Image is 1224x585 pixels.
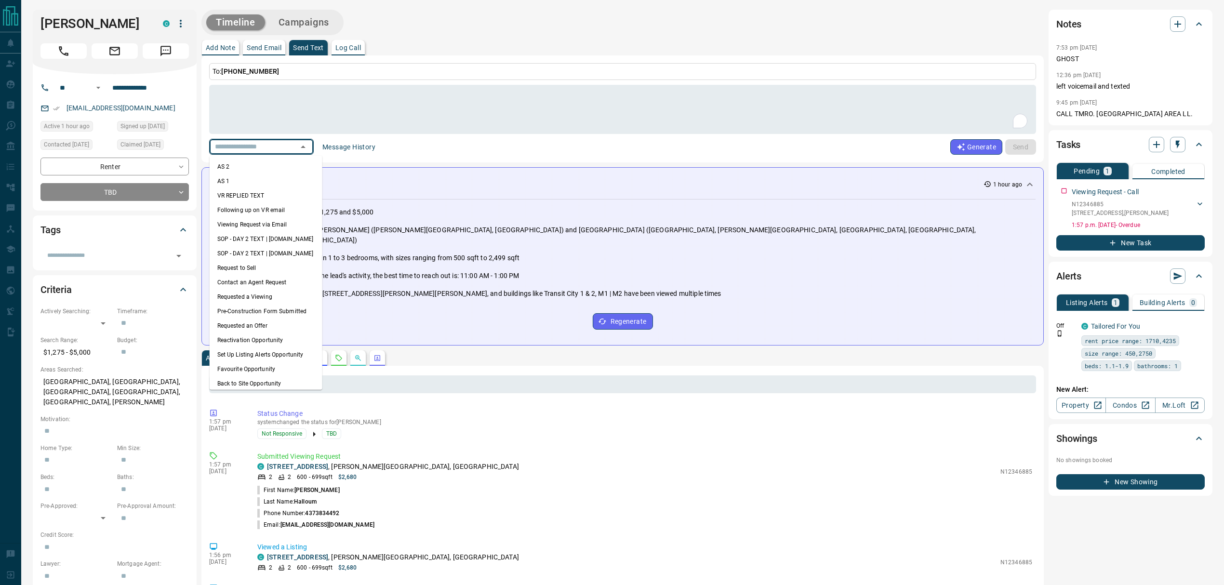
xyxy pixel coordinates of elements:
[326,429,337,439] span: TBD
[1000,467,1032,476] p: N12346885
[163,20,170,27] div: condos.ca
[210,232,322,246] li: SOP - DAY 2 TEXT | [DOMAIN_NAME]
[593,313,653,330] button: Regenerate
[1056,44,1097,51] p: 7:53 pm [DATE]
[267,463,328,470] a: [STREET_ADDRESS]
[373,354,381,362] svg: Agent Actions
[40,473,112,481] p: Beds:
[209,558,243,565] p: [DATE]
[209,418,243,425] p: 1:57 pm
[40,531,189,539] p: Credit Score:
[117,502,189,510] p: Pre-Approval Amount:
[262,429,302,439] span: Not Responsive
[210,275,322,290] li: Contact an Agent Request
[210,261,322,275] li: Request to Sell
[1056,456,1205,465] p: No showings booked
[1066,299,1108,306] p: Listing Alerts
[210,376,322,391] li: Back to Site Opportunity
[206,44,235,51] p: Add Note
[210,347,322,362] li: Set Up Listing Alerts Opportunity
[210,175,1036,193] div: Activity Summary1 hour ago
[1056,13,1205,36] div: Notes
[257,486,340,494] p: First Name:
[143,43,189,59] span: Message
[209,461,243,468] p: 1:57 pm
[1151,168,1185,175] p: Completed
[297,563,332,572] p: 600 - 699 sqft
[40,278,189,301] div: Criteria
[40,282,72,297] h2: Criteria
[1056,81,1205,92] p: left voicemail and texted
[93,82,104,93] button: Open
[335,354,343,362] svg: Requests
[210,174,322,188] li: AS 1
[210,362,322,376] li: Favourite Opportunity
[1056,330,1063,337] svg: Push Notification Only
[40,415,189,424] p: Motivation:
[221,67,279,75] span: [PHONE_NUMBER]
[53,105,60,112] svg: Email Verified
[317,139,381,155] button: Message History
[117,139,189,153] div: Mon Jun 30 2025
[206,14,265,30] button: Timeline
[1072,187,1139,197] p: Viewing Request - Call
[210,246,322,261] li: SOP - DAY 2 TEXT | [DOMAIN_NAME]
[209,468,243,475] p: [DATE]
[1114,299,1118,306] p: 1
[288,473,291,481] p: 2
[1056,427,1205,450] div: Showings
[257,509,340,518] p: Phone Number:
[206,355,213,361] p: All
[117,559,189,568] p: Mortgage Agent:
[120,140,160,149] span: Claimed [DATE]
[257,520,374,529] p: Email:
[209,552,243,558] p: 1:56 pm
[305,510,339,517] span: 4373834492
[1056,54,1205,64] p: GHOST
[338,563,357,572] p: $2,680
[280,521,374,528] span: [EMAIL_ADDRESS][DOMAIN_NAME]
[40,374,189,410] p: [GEOGRAPHIC_DATA], [GEOGRAPHIC_DATA], [GEOGRAPHIC_DATA], [GEOGRAPHIC_DATA], [GEOGRAPHIC_DATA], [P...
[209,63,1036,80] p: To:
[1072,221,1205,229] p: 1:57 p.m. [DATE] - Overdue
[1072,209,1169,217] p: [STREET_ADDRESS] , [PERSON_NAME]
[1056,398,1106,413] a: Property
[40,365,189,374] p: Areas Searched:
[1091,322,1140,330] a: Tailored For You
[1056,265,1205,288] div: Alerts
[40,336,112,345] p: Search Range:
[210,160,322,174] li: AS 2
[172,249,186,263] button: Open
[296,140,310,154] button: Close
[257,452,1032,462] p: Submitted Viewing Request
[335,44,361,51] p: Log Call
[92,43,138,59] span: Email
[294,498,317,505] span: Halloum
[294,487,339,493] span: [PERSON_NAME]
[117,121,189,134] div: Sun Jun 29 2025
[993,180,1022,189] p: 1 hour ago
[40,444,112,452] p: Home Type:
[257,409,1032,419] p: Status Change
[67,104,175,112] a: [EMAIL_ADDRESS][DOMAIN_NAME]
[40,158,189,175] div: Renter
[1056,235,1205,251] button: New Task
[269,563,272,572] p: 2
[210,203,322,217] li: Following up on VR email
[210,188,322,203] li: VR REPLIED TEXT
[44,121,90,131] span: Active 1 hour ago
[1056,109,1205,119] p: CALL TMRO. [GEOGRAPHIC_DATA] AREA LL.
[40,16,148,31] h1: [PERSON_NAME]
[257,554,264,560] div: condos.ca
[289,271,519,281] p: Based on the lead's activity, the best time to reach out is: 11:00 AM - 1:00 PM
[210,319,322,333] li: Requested an Offer
[297,473,332,481] p: 600 - 699 sqft
[1137,361,1178,371] span: bathrooms: 1
[1074,168,1100,174] p: Pending
[288,563,291,572] p: 2
[1056,431,1097,446] h2: Showings
[40,307,112,316] p: Actively Searching:
[210,217,322,232] li: Viewing Request via Email
[210,333,322,347] li: Reactivation Opportunity
[117,307,189,316] p: Timeframe:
